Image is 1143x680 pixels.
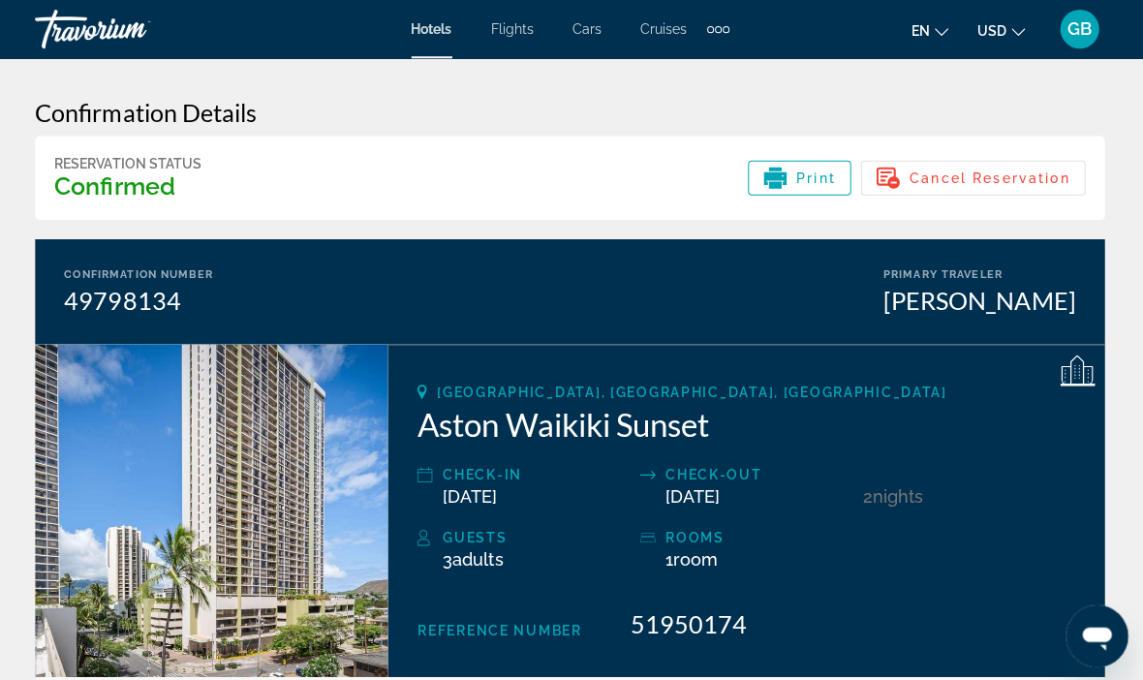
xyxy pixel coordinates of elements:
[977,23,1006,39] span: USD
[797,170,837,185] span: Print
[674,547,719,568] span: Room
[632,606,748,635] span: 51950174
[666,547,719,568] span: 1
[445,524,632,547] div: Guests
[445,547,505,568] span: 3
[419,403,1075,442] h2: Aston Waikiki Sunset
[666,461,853,484] div: Check-out
[910,170,1069,185] span: Cancel Reservation
[883,285,1075,314] div: [PERSON_NAME]
[1054,9,1104,49] button: User Menu
[58,170,204,200] h3: Confirmed
[883,267,1075,280] div: Primary Traveler
[863,484,873,505] span: 2
[419,620,583,635] span: Reference Number
[445,461,632,484] div: Check-in
[1066,603,1128,665] iframe: Button to launch messaging window
[445,484,499,505] span: [DATE]
[574,21,603,37] a: Cars
[873,484,923,505] span: Nights
[708,14,730,45] button: Extra navigation items
[1067,19,1092,39] span: GB
[68,285,216,314] div: 49798134
[977,16,1025,45] button: Change currency
[666,524,853,547] div: rooms
[439,383,946,398] span: [GEOGRAPHIC_DATA], [GEOGRAPHIC_DATA], [GEOGRAPHIC_DATA]
[39,97,1104,126] h3: Confirmation Details
[493,21,536,37] a: Flights
[39,343,390,674] img: Aston Waikiki Sunset
[911,16,948,45] button: Change language
[861,164,1085,185] a: Cancel Reservation
[666,484,721,505] span: [DATE]
[414,21,454,37] a: Hotels
[58,155,204,170] div: Reservation Status
[642,21,689,37] a: Cruises
[454,547,505,568] span: Adults
[861,160,1085,195] button: Cancel Reservation
[39,4,232,54] a: Travorium
[68,267,216,280] div: Confirmation Number
[911,23,930,39] span: en
[749,160,852,195] button: Print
